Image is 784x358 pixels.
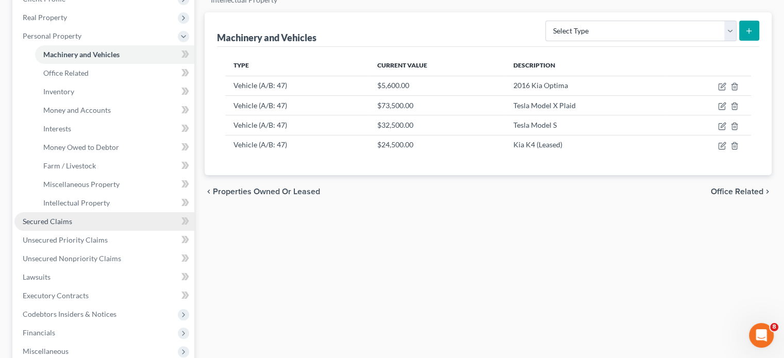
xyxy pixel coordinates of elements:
span: Money Owed to Debtor [43,143,119,151]
span: Unsecured Nonpriority Claims [23,254,121,263]
h1: [PERSON_NAME] [50,5,117,13]
a: Farm / Livestock [35,157,194,175]
td: Vehicle (A/B: 47) [225,76,369,95]
div: [PERSON_NAME] • 2m ago [16,191,99,197]
button: Office Related chevron_right [711,187,772,196]
p: Active 12h ago [50,13,100,23]
a: Money and Accounts [35,101,194,120]
div: The court has added a new Credit Counseling Field that we need to update upon filing. Please remo... [16,112,161,183]
a: Unsecured Priority Claims [14,231,194,249]
i: chevron_left [205,187,213,196]
span: Lawsuits [23,272,51,281]
span: Interests [43,124,71,133]
button: Send a message… [177,275,193,292]
span: Financials [23,328,55,337]
td: Vehicle (A/B: 47) [225,115,369,135]
td: 2016 Kia Optima [505,76,666,95]
th: Current Value [369,55,505,76]
a: Secured Claims [14,212,194,231]
span: Secured Claims [23,217,72,226]
button: Home [161,4,181,24]
button: Gif picker [32,279,41,287]
a: Unsecured Nonpriority Claims [14,249,194,268]
img: Profile image for Katie [29,6,46,22]
iframe: Intercom live chat [749,323,774,348]
a: Interests [35,120,194,138]
button: go back [7,4,26,24]
b: 🚨ATTN: [GEOGRAPHIC_DATA] of [US_STATE] [16,88,147,106]
div: 🚨ATTN: [GEOGRAPHIC_DATA] of [US_STATE]The court has added a new Credit Counseling Field that we n... [8,81,169,189]
a: Money Owed to Debtor [35,138,194,157]
span: Executory Contracts [23,291,89,300]
td: $32,500.00 [369,115,505,135]
a: Machinery and Vehicles [35,45,194,64]
span: Miscellaneous [23,347,69,355]
button: Emoji picker [16,279,24,287]
span: Intellectual Property [43,198,110,207]
a: Inventory [35,82,194,101]
td: $73,500.00 [369,95,505,115]
a: Intellectual Property [35,194,194,212]
span: Inventory [43,87,74,96]
th: Type [225,55,369,76]
td: Vehicle (A/B: 47) [225,95,369,115]
a: Miscellaneous Property [35,175,194,194]
span: Miscellaneous Property [43,180,120,189]
a: Executory Contracts [14,286,194,305]
span: Farm / Livestock [43,161,96,170]
span: Real Property [23,13,67,22]
td: $24,500.00 [369,135,505,155]
div: Katie says… [8,81,198,212]
div: Machinery and Vehicles [217,31,316,44]
button: Start recording [65,279,74,287]
span: Properties Owned or Leased [213,187,320,196]
th: Description [505,55,666,76]
button: Upload attachment [49,279,57,287]
td: Tesla Model X Plaid [505,95,666,115]
span: Office Related [711,187,763,196]
td: Kia K4 (Leased) [505,135,666,155]
td: Vehicle (A/B: 47) [225,135,369,155]
i: chevron_right [763,187,772,196]
div: Close [181,4,199,23]
span: Money and Accounts [43,106,111,114]
span: Office Related [43,69,89,77]
td: $5,600.00 [369,76,505,95]
td: Tesla Model S [505,115,666,135]
button: chevron_left Properties Owned or Leased [205,187,320,196]
span: Personal Property [23,31,81,40]
span: Codebtors Insiders & Notices [23,310,116,318]
a: Lawsuits [14,268,194,286]
span: 8 [770,323,778,331]
span: Unsecured Priority Claims [23,235,108,244]
textarea: Message… [9,258,197,275]
a: Office Related [35,64,194,82]
span: Machinery and Vehicles [43,50,120,59]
